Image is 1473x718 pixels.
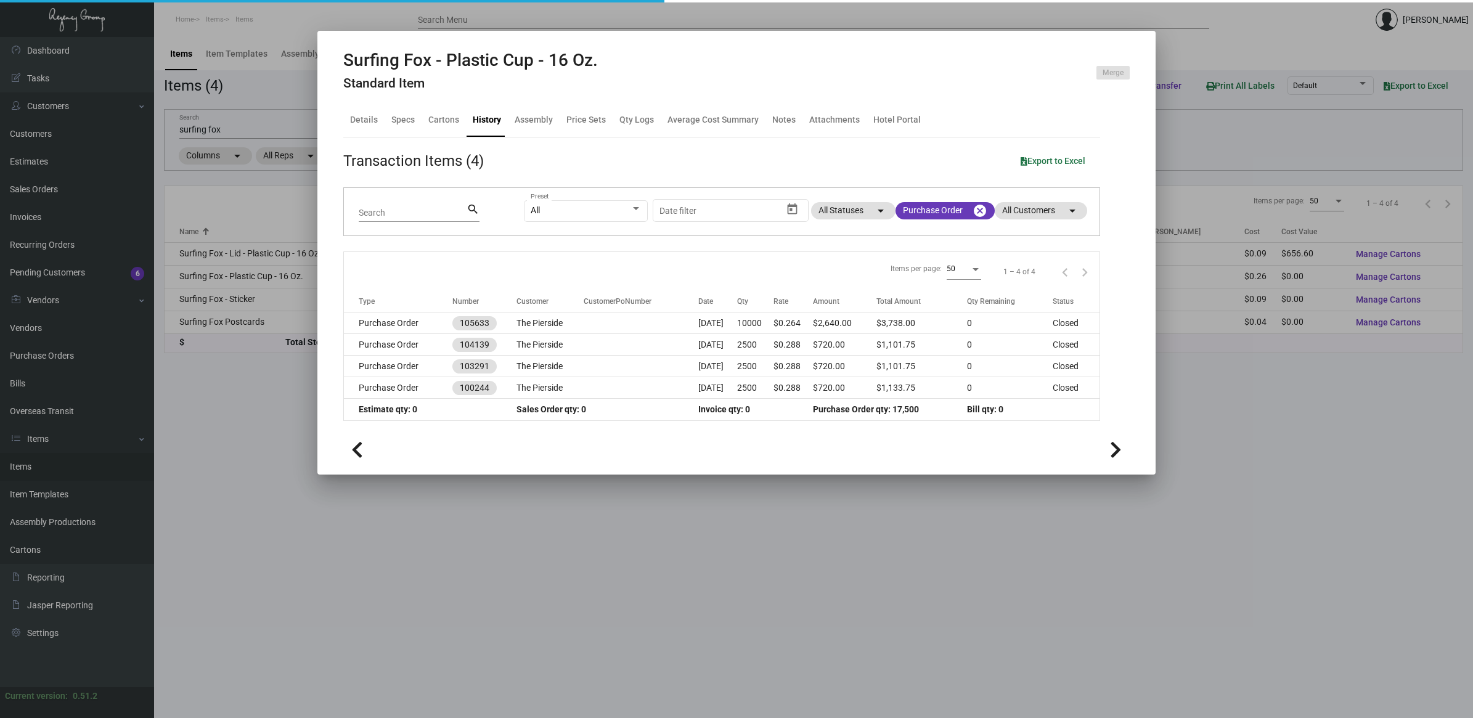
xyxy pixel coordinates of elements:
span: Purchase Order qty: 17,500 [813,404,919,414]
mat-chip: 105633 [452,316,497,330]
input: Start date [659,206,698,216]
td: The Pierside [516,312,584,334]
td: Closed [1053,334,1100,356]
mat-chip: All Statuses [811,202,896,219]
div: Average Cost Summary [667,113,759,126]
td: $1,101.75 [876,356,967,377]
mat-chip: 104139 [452,338,497,352]
div: 1 – 4 of 4 [1003,266,1035,277]
span: Invoice qty: 0 [698,404,750,414]
div: 0.51.2 [73,690,97,703]
td: 0 [967,312,1053,334]
div: Hotel Portal [873,113,921,126]
mat-chip: 100244 [452,381,497,395]
div: CustomerPoNumber [584,296,651,307]
td: 2500 [737,356,774,377]
td: 10000 [737,312,774,334]
input: End date [708,206,767,216]
td: $720.00 [813,356,876,377]
button: Merge [1096,66,1130,80]
td: 2500 [737,377,774,399]
span: Merge [1103,68,1124,78]
td: The Pierside [516,334,584,356]
td: [DATE] [698,312,736,334]
div: Rate [773,296,813,307]
td: Purchase Order [344,377,452,399]
div: Transaction Items (4) [343,150,484,172]
td: [DATE] [698,334,736,356]
div: CustomerPoNumber [584,296,698,307]
mat-icon: search [467,202,479,217]
div: Qty Logs [619,113,654,126]
span: 50 [947,264,955,273]
td: [DATE] [698,356,736,377]
div: Price Sets [566,113,606,126]
div: Assembly [515,113,553,126]
div: Customer [516,296,549,307]
h4: Standard Item [343,76,598,91]
mat-icon: arrow_drop_down [1065,203,1080,218]
div: Notes [772,113,796,126]
td: $0.288 [773,356,813,377]
button: Export to Excel [1011,150,1095,172]
div: Rate [773,296,788,307]
mat-chip: 103291 [452,359,497,373]
td: Closed [1053,377,1100,399]
div: Details [350,113,378,126]
td: $0.288 [773,377,813,399]
mat-chip: All Customers [995,202,1087,219]
div: Customer [516,296,584,307]
div: Status [1053,296,1100,307]
td: [DATE] [698,377,736,399]
td: Purchase Order [344,356,452,377]
div: History [473,113,501,126]
div: Type [359,296,375,307]
mat-icon: cancel [973,203,987,218]
td: $0.264 [773,312,813,334]
td: Closed [1053,312,1100,334]
td: $3,738.00 [876,312,967,334]
div: Total Amount [876,296,967,307]
td: Purchase Order [344,334,452,356]
td: $0.288 [773,334,813,356]
div: Date [698,296,736,307]
td: $720.00 [813,377,876,399]
td: $720.00 [813,334,876,356]
mat-icon: arrow_drop_down [873,203,888,218]
h2: Surfing Fox - Plastic Cup - 16 Oz. [343,50,598,71]
div: Date [698,296,713,307]
div: Qty Remaining [967,296,1015,307]
span: Bill qty: 0 [967,404,1003,414]
span: Sales Order qty: 0 [516,404,586,414]
button: Next page [1075,262,1095,282]
td: The Pierside [516,377,584,399]
div: Status [1053,296,1074,307]
div: Number [452,296,479,307]
span: Estimate qty: 0 [359,404,417,414]
div: Cartons [428,113,459,126]
mat-chip: Purchase Order [896,202,995,219]
td: $2,640.00 [813,312,876,334]
div: Attachments [809,113,860,126]
td: $1,101.75 [876,334,967,356]
div: Qty [737,296,748,307]
div: Number [452,296,517,307]
td: 2500 [737,334,774,356]
button: Previous page [1055,262,1075,282]
td: Purchase Order [344,312,452,334]
div: Total Amount [876,296,921,307]
div: Type [359,296,452,307]
span: Export to Excel [1021,156,1085,166]
td: The Pierside [516,356,584,377]
div: Specs [391,113,415,126]
td: $1,133.75 [876,377,967,399]
td: 0 [967,334,1053,356]
td: 0 [967,356,1053,377]
span: All [531,205,540,215]
mat-select: Items per page: [947,264,981,274]
td: Closed [1053,356,1100,377]
div: Amount [813,296,876,307]
div: Qty [737,296,774,307]
div: Qty Remaining [967,296,1053,307]
button: Open calendar [783,199,802,219]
